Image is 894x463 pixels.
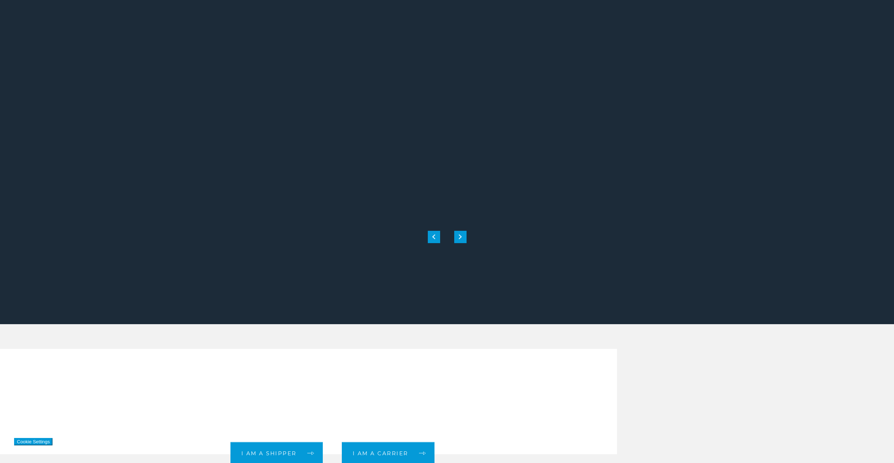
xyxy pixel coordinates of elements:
[14,438,53,445] button: Cookie Settings
[241,451,297,456] span: I am a shipper
[459,235,462,239] img: next slide
[432,235,435,239] img: previous slide
[353,451,408,456] span: I am a carrier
